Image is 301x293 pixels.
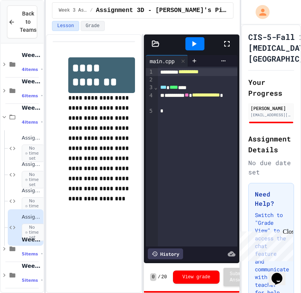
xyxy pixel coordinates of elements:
[22,236,42,243] span: Week 4 Assignments
[251,112,292,118] div: [EMAIL_ADDRESS][DOMAIN_NAME]
[22,224,45,241] span: No time set
[81,21,105,31] button: Grade
[146,68,154,76] div: 1
[22,188,42,194] span: Assignment 3C - Box Office
[150,273,156,281] span: 0
[146,84,154,91] div: 3
[230,271,246,283] span: Submit Answer
[158,274,161,280] span: /
[22,93,38,98] span: 6 items
[154,84,157,90] span: Fold line
[22,197,45,215] span: No time set
[41,119,43,125] span: •
[255,190,287,208] h3: Need Help?
[22,145,45,162] span: No time set
[146,55,188,67] div: main.cpp
[22,78,42,85] span: Week 2 Assignments
[22,262,42,269] span: Week 5 Assignments
[146,92,154,108] div: 4
[41,66,43,72] span: •
[248,158,294,177] div: No due date set
[251,105,292,112] div: [PERSON_NAME]
[237,228,293,261] iframe: chat widget
[146,107,154,115] div: 5
[268,262,293,285] iframe: chat widget
[248,77,294,98] h2: Your Progress
[22,104,42,111] span: Week 3 Assignments
[146,57,178,65] div: main.cpp
[22,161,42,168] span: Assignment 3B - Math Tutor Program
[146,76,154,84] div: 2
[22,67,38,72] span: 4 items
[173,271,220,284] button: View grade
[22,120,38,125] span: 4 items
[41,277,43,283] span: •
[223,268,253,286] button: Submit Answer
[3,3,54,49] div: Chat with us now!Close
[96,6,227,15] span: Assignment 3D - Jabba's Pizza Palace and Simulated Dice
[41,251,43,257] span: •
[248,133,294,155] h2: Assignment Details
[90,7,93,14] span: /
[161,274,167,280] span: 20
[59,7,86,14] span: Week 3 Assignments
[148,248,183,259] div: History
[247,3,272,21] div: My Account
[22,171,45,189] span: No time set
[22,52,42,59] span: Week 1 Assignments
[41,93,43,99] span: •
[52,21,79,31] button: Lesson
[22,135,42,141] span: Assignment 3A - Area of a Cookie
[22,278,38,283] span: 5 items
[22,214,42,221] span: Assignment 3D - [PERSON_NAME]'s Pizza Palace and Simulated Dice
[7,5,37,38] button: Back to Teams
[20,10,36,34] span: Back to Teams
[22,252,38,257] span: 5 items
